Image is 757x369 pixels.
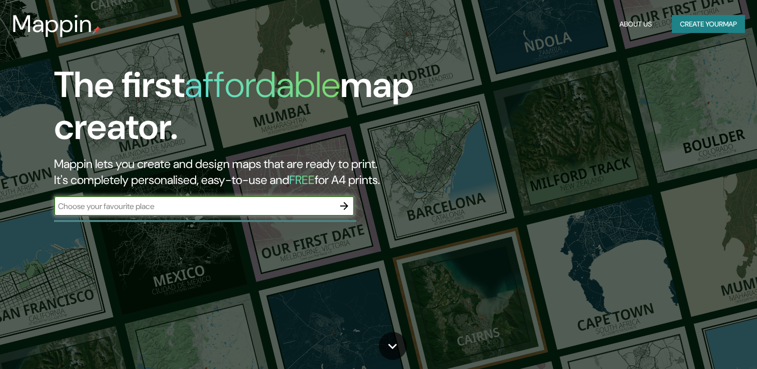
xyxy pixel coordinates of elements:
h2: Mappin lets you create and design maps that are ready to print. It's completely personalised, eas... [54,156,433,188]
input: Choose your favourite place [54,200,334,212]
img: mappin-pin [93,26,101,34]
h5: FREE [289,172,315,187]
h3: Mappin [12,10,93,38]
h1: The first map creator. [54,64,433,156]
button: Create yourmap [672,15,745,33]
h1: affordable [185,61,340,108]
button: About Us [615,15,656,33]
